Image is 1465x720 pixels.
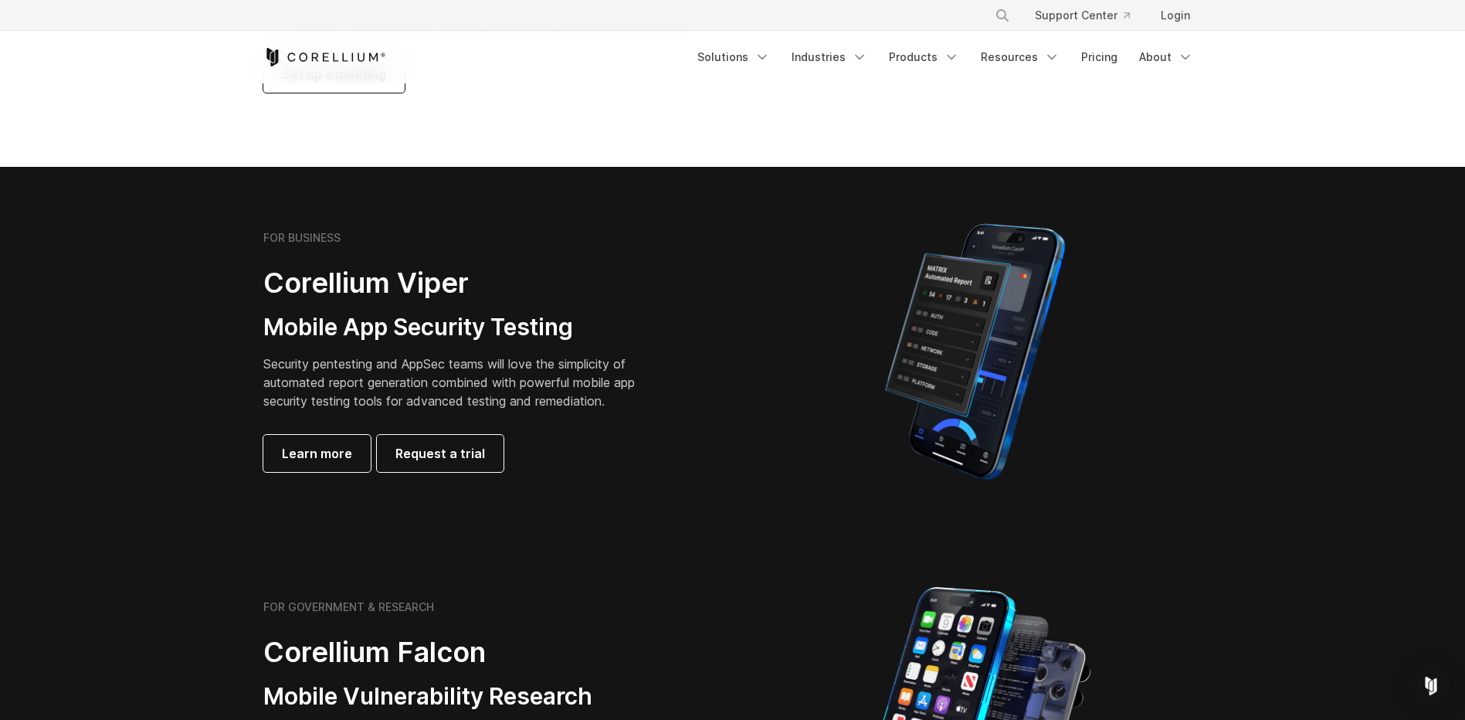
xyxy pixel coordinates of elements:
[377,435,504,472] a: Request a trial
[263,600,434,614] h6: FOR GOVERNMENT & RESEARCH
[880,43,968,71] a: Products
[263,355,659,410] p: Security pentesting and AppSec teams will love the simplicity of automated report generation comb...
[688,43,1202,71] div: Navigation Menu
[1072,43,1127,71] a: Pricing
[263,48,386,66] a: Corellium Home
[263,635,696,670] h2: Corellium Falcon
[989,2,1016,29] button: Search
[395,444,485,463] span: Request a trial
[282,444,352,463] span: Learn more
[263,231,341,245] h6: FOR BUSINESS
[1130,43,1202,71] a: About
[688,43,779,71] a: Solutions
[972,43,1069,71] a: Resources
[1022,2,1142,29] a: Support Center
[263,313,659,342] h3: Mobile App Security Testing
[1412,667,1450,705] div: Open Intercom Messenger
[263,266,659,301] h2: Corellium Viper
[1148,2,1202,29] a: Login
[859,216,1091,487] img: Corellium MATRIX automated report on iPhone showing app vulnerability test results across securit...
[976,2,1202,29] div: Navigation Menu
[263,435,371,472] a: Learn more
[263,682,696,712] h3: Mobile Vulnerability Research
[782,43,877,71] a: Industries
